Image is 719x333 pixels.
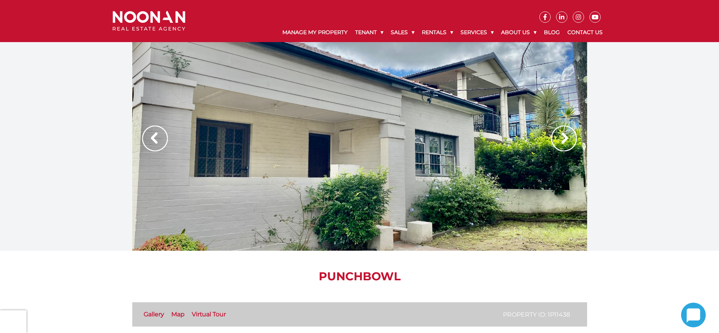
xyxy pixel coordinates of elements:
img: Noonan Real Estate Agency [113,11,185,31]
h1: Punchbowl [132,270,587,283]
a: Gallery [144,311,164,318]
a: Virtual Tour [192,311,226,318]
a: Sales [387,23,418,42]
img: Arrow slider [551,126,577,151]
a: Contact Us [564,23,606,42]
a: Rentals [418,23,457,42]
a: Services [457,23,497,42]
a: Tenant [351,23,387,42]
a: Map [171,311,185,318]
a: Blog [540,23,564,42]
a: About Us [497,23,540,42]
a: Manage My Property [279,23,351,42]
img: Arrow slider [142,126,168,151]
p: Property ID: 1P11438 [503,310,570,319]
